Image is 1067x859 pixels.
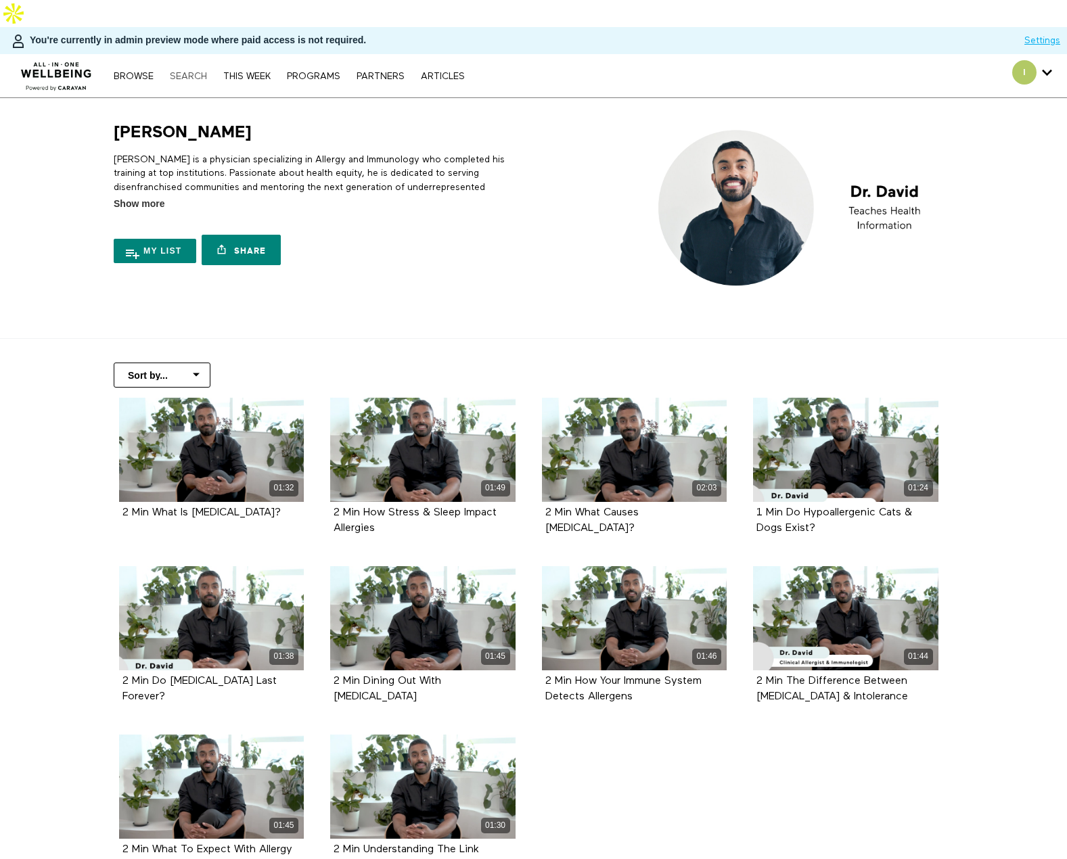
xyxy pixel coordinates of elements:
[1002,54,1062,97] div: Secondary
[481,649,510,664] div: 01:45
[545,676,702,701] a: 2 Min How Your Immune System Detects Allergens
[753,566,938,670] a: 2 Min The Difference Between Food Allergy & Intolerance 01:44
[114,153,528,208] p: [PERSON_NAME] is a physician specializing in Allergy and Immunology who completed his training at...
[753,398,938,502] a: 1 Min Do Hypoallergenic Cats & Dogs Exist? 01:24
[545,507,639,534] strong: 2 Min What Causes Hives?
[756,507,912,534] strong: 1 Min Do Hypoallergenic Cats & Dogs Exist?
[1024,34,1060,47] a: Settings
[107,69,471,83] nav: Primary
[692,649,721,664] div: 01:46
[334,676,441,701] a: 2 Min Dining Out With [MEDICAL_DATA]
[647,122,953,294] img: Dr. David
[756,676,908,701] a: 2 Min The Difference Between [MEDICAL_DATA] & Intolerance
[122,507,281,518] strong: 2 Min What Is Lactose Intolerance?
[414,72,472,81] a: ARTICLES
[542,566,727,670] a: 2 Min How Your Immune System Detects Allergens 01:46
[756,507,912,533] a: 1 Min Do Hypoallergenic Cats & Dogs Exist?
[481,818,510,833] div: 01:30
[692,480,721,496] div: 02:03
[481,480,510,496] div: 01:49
[107,72,160,81] a: Browse
[756,676,908,702] strong: 2 Min The Difference Between Food Allergy & Intolerance
[280,72,347,81] a: PROGRAMS
[269,649,298,664] div: 01:38
[904,649,933,664] div: 01:44
[119,566,304,670] a: 2 Min Do Allergies Last Forever? 01:38
[334,507,497,534] strong: 2 Min How Stress & Sleep Impact Allergies
[904,480,933,496] div: 01:24
[202,235,280,265] a: Share
[119,398,304,502] a: 2 Min What Is Lactose Intolerance? 01:32
[217,72,277,81] a: THIS WEEK
[114,239,196,263] button: My list
[10,33,26,49] img: person-bdfc0eaa9744423c596e6e1c01710c89950b1dff7c83b5d61d716cfd8139584f.svg
[330,566,516,670] a: 2 Min Dining Out With Food Allergies 01:45
[330,398,516,502] a: 2 Min How Stress & Sleep Impact Allergies 01:49
[545,676,702,702] strong: 2 Min How Your Immune System Detects Allergens
[119,735,304,839] a: 2 Min What To Expect With Allergy Testing 01:45
[542,398,727,502] a: 2 Min What Causes Hives? 02:03
[269,480,298,496] div: 01:32
[334,676,441,702] strong: 2 Min Dining Out With Food Allergies
[545,507,639,533] a: 2 Min What Causes [MEDICAL_DATA]?
[122,507,281,517] a: 2 Min What Is [MEDICAL_DATA]?
[16,52,97,93] img: CARAVAN
[269,818,298,833] div: 01:45
[122,676,277,701] a: 2 Min Do [MEDICAL_DATA] Last Forever?
[350,72,411,81] a: PARTNERS
[334,507,497,533] a: 2 Min How Stress & Sleep Impact Allergies
[163,72,214,81] a: Search
[114,122,252,143] h1: [PERSON_NAME]
[114,197,164,211] span: Show more
[122,676,277,702] strong: 2 Min Do Allergies Last Forever?
[330,735,516,839] a: 2 Min Understanding The Link Between Allergies & Asthma 01:30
